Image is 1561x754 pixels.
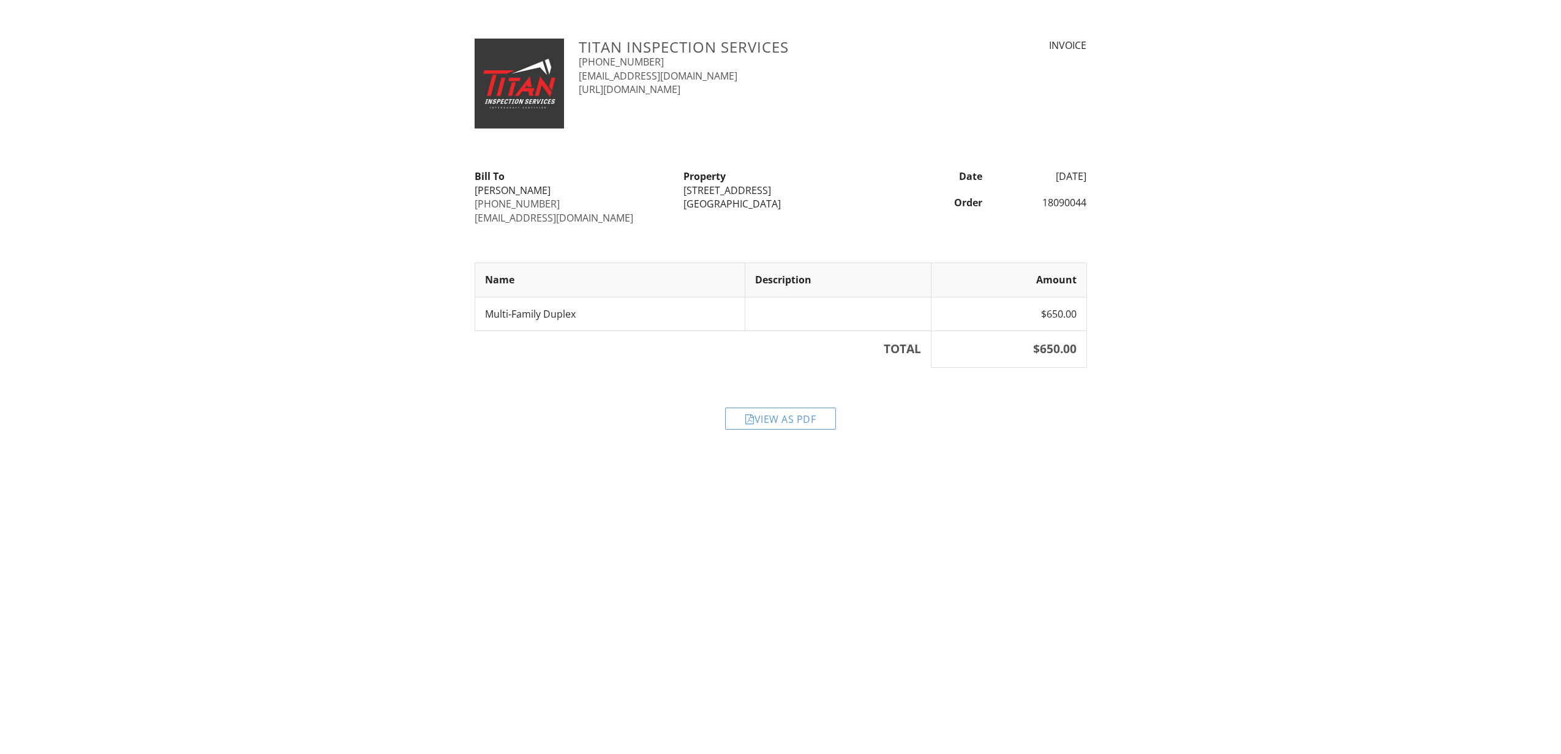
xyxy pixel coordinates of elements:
div: 18090044 [990,196,1094,209]
th: TOTAL [475,331,931,368]
a: [URL][DOMAIN_NAME] [579,83,680,96]
th: Amount [931,263,1086,297]
div: [PERSON_NAME] [475,184,669,197]
strong: Property [683,170,726,183]
a: [PHONE_NUMBER] [475,197,560,211]
th: Name [475,263,745,297]
div: View as PDF [725,408,836,430]
a: View as PDF [725,416,836,429]
div: [GEOGRAPHIC_DATA] [683,197,878,211]
th: $650.00 [931,331,1086,368]
div: Order [885,196,990,209]
div: [STREET_ADDRESS] [683,184,878,197]
div: Date [885,170,990,183]
a: [EMAIL_ADDRESS][DOMAIN_NAME] [475,211,633,225]
td: Multi-Family Duplex [475,297,745,330]
div: INVOICE [944,39,1086,52]
img: Copy_of_Titan-Inspection-Services-logo.jpg [475,39,565,129]
a: [PHONE_NUMBER] [579,55,664,69]
a: [EMAIL_ADDRESS][DOMAIN_NAME] [579,69,737,83]
th: Description [745,263,931,297]
div: [DATE] [990,170,1094,183]
h3: Titan Inspection Services [579,39,930,55]
strong: Bill To [475,170,505,183]
td: $650.00 [931,297,1086,330]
